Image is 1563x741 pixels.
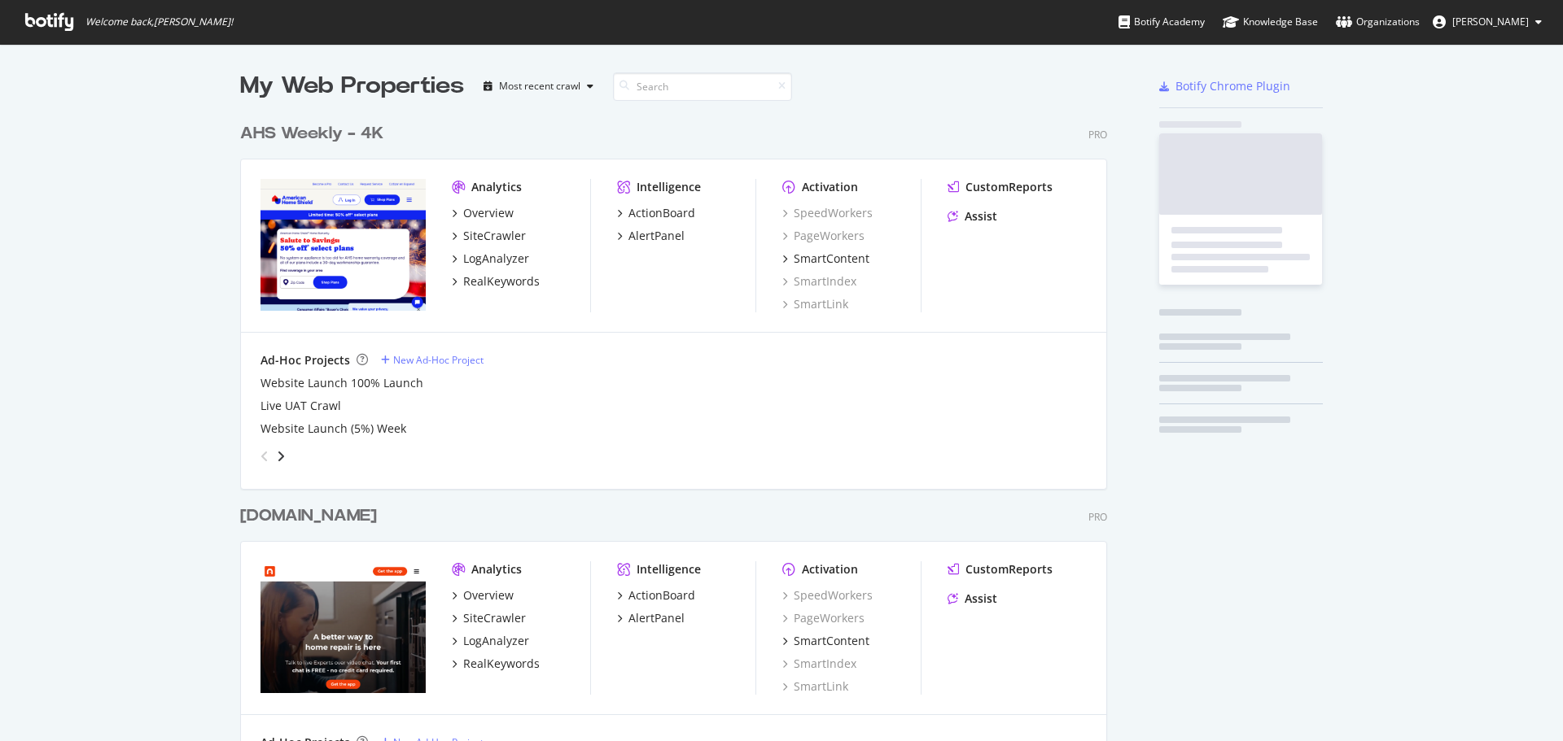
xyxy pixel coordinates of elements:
[499,81,580,91] div: Most recent crawl
[452,587,514,604] a: Overview
[782,610,865,626] a: PageWorkers
[471,561,522,578] div: Analytics
[463,656,540,672] div: RealKeywords
[637,561,701,578] div: Intelligence
[452,273,540,290] a: RealKeywords
[452,633,529,649] a: LogAnalyzer
[254,443,275,469] div: angle-left
[1119,14,1205,30] div: Botify Academy
[1088,510,1107,524] div: Pro
[260,352,350,368] div: Ad-Hoc Projects
[471,179,522,195] div: Analytics
[965,179,1053,195] div: CustomReports
[628,205,695,221] div: ActionBoard
[240,504,377,528] div: [DOMAIN_NAME]
[463,610,526,626] div: SiteCrawler
[240,122,383,146] div: AHS Weekly - 4K
[617,205,695,221] a: ActionBoard
[1452,15,1529,28] span: Keith Fenner
[1223,14,1318,30] div: Knowledge Base
[1336,14,1420,30] div: Organizations
[628,587,695,604] div: ActionBoard
[452,205,514,221] a: Overview
[782,296,848,312] a: SmartLink
[463,633,529,649] div: LogAnalyzer
[948,208,997,224] a: Assist
[782,251,869,267] a: SmartContent
[452,251,529,267] a: LogAnalyzer
[782,633,869,649] a: SmartContent
[452,610,526,626] a: SiteCrawler
[782,273,856,290] a: SmartIndex
[1159,78,1290,94] a: Botify Chrome Plugin
[617,610,685,626] a: AlertPanel
[381,353,484,367] a: New Ad-Hoc Project
[85,15,233,28] span: Welcome back, [PERSON_NAME] !
[965,208,997,224] div: Assist
[613,72,792,101] input: Search
[802,179,858,195] div: Activation
[782,656,856,672] a: SmartIndex
[1088,128,1107,142] div: Pro
[463,228,526,244] div: SiteCrawler
[463,273,540,290] div: RealKeywords
[1176,78,1290,94] div: Botify Chrome Plugin
[240,122,390,146] a: AHS Weekly - 4K
[948,179,1053,195] a: CustomReports
[1420,9,1555,35] button: [PERSON_NAME]
[965,591,997,607] div: Assist
[794,633,869,649] div: SmartContent
[948,561,1053,578] a: CustomReports
[782,678,848,695] a: SmartLink
[948,591,997,607] a: Assist
[628,228,685,244] div: AlertPanel
[393,353,484,367] div: New Ad-Hoc Project
[463,205,514,221] div: Overview
[637,179,701,195] div: Intelligence
[782,587,873,604] a: SpeedWorkers
[965,561,1053,578] div: CustomReports
[463,587,514,604] div: Overview
[260,179,426,311] img: ahs.com
[477,73,600,99] button: Most recent crawl
[260,375,423,391] a: Website Launch 100% Launch
[617,228,685,244] a: AlertPanel
[275,448,287,464] div: angle-right
[463,251,529,267] div: LogAnalyzer
[240,504,383,528] a: [DOMAIN_NAME]
[617,587,695,604] a: ActionBoard
[628,610,685,626] div: AlertPanel
[452,228,526,244] a: SiteCrawler
[782,205,873,221] a: SpeedWorkers
[240,70,464,102] div: My Web Properties
[782,228,865,244] a: PageWorkers
[260,421,406,437] a: Website Launch (5%) Week
[452,656,540,672] a: RealKeywords
[802,561,858,578] div: Activation
[794,251,869,267] div: SmartContent
[260,398,341,414] a: Live UAT Crawl
[260,561,426,693] img: frontdoor.com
